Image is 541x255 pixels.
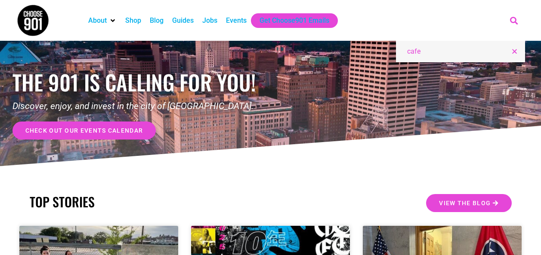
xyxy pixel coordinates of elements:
a: Events [226,15,247,26]
a: Get Choose901 Emails [260,15,329,26]
a: Shop [125,15,141,26]
div: Close this search box. [507,44,522,59]
a: check out our events calendar [12,121,156,140]
div: About [84,13,121,28]
div: Search [507,13,521,27]
a: View the Blog [426,194,511,212]
h1: the 901 is calling for you! [12,70,271,95]
span: View the Blog [439,200,491,206]
a: Jobs [202,15,217,26]
input: Search... [407,46,522,57]
h2: TOP STORIES [30,194,266,209]
a: About [88,15,107,26]
a: Blog [150,15,164,26]
a: Guides [172,15,194,26]
nav: Main nav [84,13,495,28]
p: Discover, enjoy, and invest in the city of [GEOGRAPHIC_DATA]. [12,100,271,113]
span: check out our events calendar [25,127,143,134]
